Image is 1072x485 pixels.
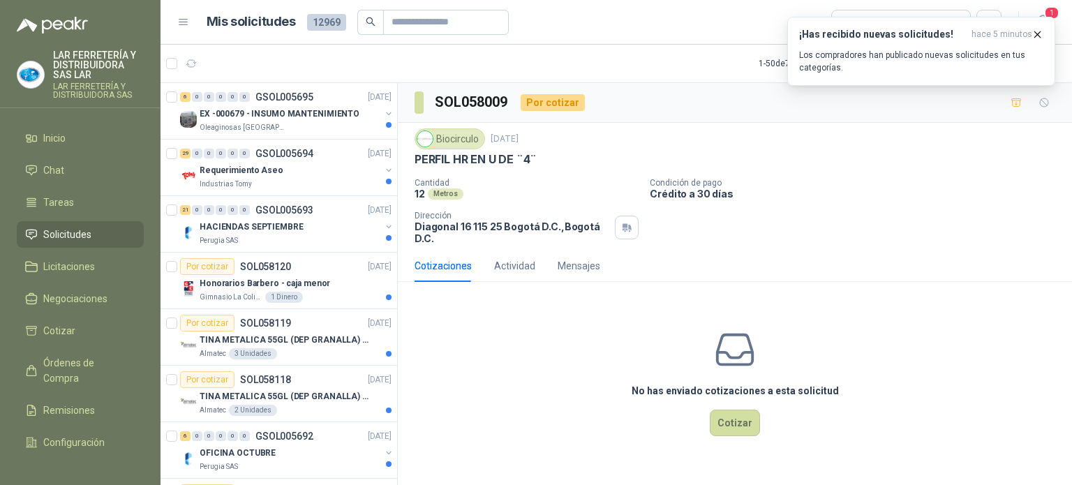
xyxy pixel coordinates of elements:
p: Almatec [200,405,226,416]
img: Company Logo [180,224,197,241]
h3: SOL058009 [435,91,509,113]
span: 1 [1044,6,1059,20]
p: TINA METALICA 55GL (DEP GRANALLA) CON TAPA [200,334,373,347]
img: Company Logo [417,131,433,147]
div: 0 [228,205,238,215]
span: Tareas [43,195,74,210]
a: 6 0 0 0 0 0 GSOL005695[DATE] Company LogoEX -000679 - INSUMO MANTENIMIENTOOleaginosas [GEOGRAPHIC... [180,89,394,133]
p: [DATE] [368,317,392,330]
a: Negociaciones [17,285,144,312]
div: Metros [428,188,463,200]
div: 0 [204,431,214,441]
span: 12969 [307,14,346,31]
div: 0 [239,205,250,215]
div: Todas [840,15,870,30]
p: LAR FERRETERÍA Y DISTRIBUIDORA SAS LAR [53,50,144,80]
button: 1 [1030,10,1055,35]
span: hace 5 minutos [971,29,1032,40]
p: Perugia SAS [200,235,238,246]
img: Company Logo [180,450,197,467]
div: 0 [204,92,214,102]
div: 0 [192,149,202,158]
p: Perugia SAS [200,461,238,472]
p: 12 [415,188,425,200]
p: [DATE] [368,430,392,443]
a: Tareas [17,189,144,216]
p: OFICINA OCTUBRE [200,447,276,460]
p: SOL058119 [240,318,291,328]
div: 6 [180,92,191,102]
p: Cantidad [415,178,639,188]
p: SOL058118 [240,375,291,385]
a: Por cotizarSOL058118[DATE] Company LogoTINA METALICA 55GL (DEP GRANALLA) CON TAPAAlmatec2 Unidades [161,366,397,422]
span: Configuración [43,435,105,450]
span: Cotizar [43,323,75,338]
a: Por cotizarSOL058119[DATE] Company LogoTINA METALICA 55GL (DEP GRANALLA) CON TAPAAlmatec3 Unidades [161,309,397,366]
span: Inicio [43,130,66,146]
div: 0 [216,431,226,441]
a: Solicitudes [17,221,144,248]
img: Company Logo [17,61,44,88]
p: [DATE] [491,133,519,146]
p: [DATE] [368,91,392,104]
a: Licitaciones [17,253,144,280]
p: Gimnasio La Colina [200,292,262,303]
p: [DATE] [368,260,392,274]
p: Condición de pago [650,178,1066,188]
p: [DATE] [368,204,392,217]
div: Mensajes [558,258,600,274]
p: Dirección [415,211,609,221]
p: TINA METALICA 55GL (DEP GRANALLA) CON TAPA [200,390,373,403]
div: 0 [228,431,238,441]
p: [DATE] [368,373,392,387]
p: GSOL005692 [255,431,313,441]
span: Licitaciones [43,259,95,274]
h3: No has enviado cotizaciones a esta solicitud [632,383,839,398]
div: 0 [239,149,250,158]
p: HACIENDAS SEPTIEMBRE [200,221,304,234]
p: LAR FERRETERÍA Y DISTRIBUIDORA SAS [53,82,144,99]
a: 29 0 0 0 0 0 GSOL005694[DATE] Company LogoRequerimiento AseoIndustrias Tomy [180,145,394,190]
h3: ¡Has recibido nuevas solicitudes! [799,29,966,40]
a: Órdenes de Compra [17,350,144,391]
div: Por cotizar [180,258,234,275]
div: 0 [204,149,214,158]
a: Chat [17,157,144,184]
div: 0 [239,92,250,102]
h1: Mis solicitudes [207,12,296,32]
img: Logo peakr [17,17,88,33]
div: 6 [180,431,191,441]
button: Cotizar [710,410,760,436]
div: Cotizaciones [415,258,472,274]
div: 0 [216,149,226,158]
div: Biocirculo [415,128,485,149]
div: 0 [228,149,238,158]
img: Company Logo [180,337,197,354]
a: 21 0 0 0 0 0 GSOL005693[DATE] Company LogoHACIENDAS SEPTIEMBREPerugia SAS [180,202,394,246]
p: GSOL005694 [255,149,313,158]
p: Oleaginosas [GEOGRAPHIC_DATA][PERSON_NAME] [200,122,288,133]
img: Company Logo [180,394,197,410]
a: Por cotizarSOL058120[DATE] Company LogoHonorarios Barbero - caja menorGimnasio La Colina1 Dinero [161,253,397,309]
p: GSOL005695 [255,92,313,102]
div: 0 [228,92,238,102]
p: GSOL005693 [255,205,313,215]
div: 0 [192,205,202,215]
div: 0 [216,205,226,215]
div: Por cotizar [521,94,585,111]
img: Company Logo [180,111,197,128]
div: 29 [180,149,191,158]
div: 2 Unidades [229,405,277,416]
a: 6 0 0 0 0 0 GSOL005692[DATE] Company LogoOFICINA OCTUBREPerugia SAS [180,428,394,472]
div: 1 Dinero [265,292,303,303]
span: Solicitudes [43,227,91,242]
div: 0 [239,431,250,441]
a: Cotizar [17,318,144,344]
p: Honorarios Barbero - caja menor [200,277,330,290]
p: Crédito a 30 días [650,188,1066,200]
p: Almatec [200,348,226,359]
div: 3 Unidades [229,348,277,359]
div: Por cotizar [180,315,234,331]
a: Inicio [17,125,144,151]
img: Company Logo [180,167,197,184]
